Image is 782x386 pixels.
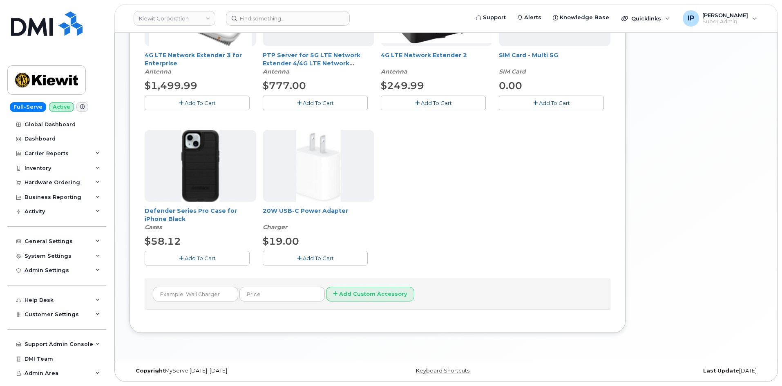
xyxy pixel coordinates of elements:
[136,368,165,374] strong: Copyright
[416,368,469,374] a: Keyboard Shortcuts
[185,255,216,261] span: Add To Cart
[145,80,197,91] span: $1,499.99
[181,130,220,202] img: defenderiphone14.png
[499,80,522,91] span: 0.00
[483,13,506,22] span: Support
[381,51,492,76] div: 4G LTE Network Extender 2
[746,350,776,380] iframe: Messenger Launcher
[421,100,452,106] span: Add To Cart
[499,96,604,110] button: Add To Cart
[145,207,256,231] div: Defender Series Pro Case for iPhone Black
[552,368,763,374] div: [DATE]
[145,235,181,247] span: $58.12
[703,368,739,374] strong: Last Update
[145,223,162,231] em: Cases
[616,10,675,27] div: Quicklinks
[296,130,341,202] img: apple20w.jpg
[560,13,609,22] span: Knowledge Base
[145,251,250,265] button: Add To Cart
[185,100,216,106] span: Add To Cart
[688,13,694,23] span: IP
[239,287,325,301] input: Price
[263,235,299,247] span: $19.00
[702,18,748,25] span: Super Admin
[303,100,334,106] span: Add To Cart
[381,51,467,59] a: 4G LTE Network Extender 2
[499,51,610,76] div: SIM Card - Multi 5G
[153,287,238,301] input: Example: Wall Charger
[381,68,407,75] em: Antenna
[145,207,237,223] a: Defender Series Pro Case for iPhone Black
[226,11,350,26] input: Find something...
[263,207,374,231] div: 20W USB-C Power Adapter
[524,13,541,22] span: Alerts
[145,51,256,76] div: 4G LTE Network Extender 3 for Enterprise
[512,9,547,26] a: Alerts
[381,80,424,91] span: $249.99
[130,368,341,374] div: MyServe [DATE]–[DATE]
[499,51,558,59] a: SIM Card - Multi 5G
[539,100,570,106] span: Add To Cart
[145,96,250,110] button: Add To Cart
[263,96,368,110] button: Add To Cart
[303,255,334,261] span: Add To Cart
[263,207,348,214] a: 20W USB-C Power Adapter
[134,11,215,26] a: Kiewit Corporation
[677,10,762,27] div: Ione Partin
[499,68,526,75] em: SIM Card
[263,51,360,75] a: PTP Server for 5G LTE Network Extender 4/4G LTE Network Extender 3
[263,68,289,75] em: Antenna
[263,223,287,231] em: Charger
[145,51,242,67] a: 4G LTE Network Extender 3 for Enterprise
[145,68,171,75] em: Antenna
[263,251,368,265] button: Add To Cart
[263,51,374,76] div: PTP Server for 5G LTE Network Extender 4/4G LTE Network Extender 3
[381,96,486,110] button: Add To Cart
[547,9,615,26] a: Knowledge Base
[326,287,414,302] button: Add Custom Accessory
[263,80,306,91] span: $777.00
[470,9,512,26] a: Support
[702,12,748,18] span: [PERSON_NAME]
[631,15,661,22] span: Quicklinks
